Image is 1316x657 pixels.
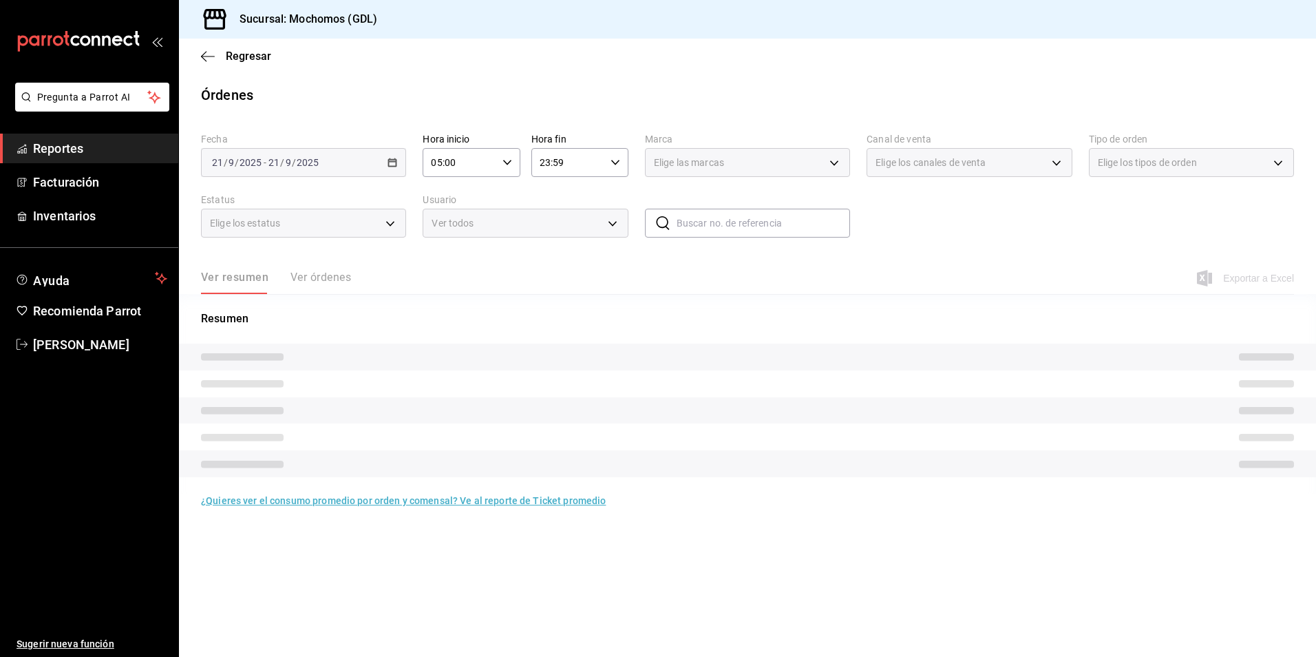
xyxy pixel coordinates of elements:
span: Sugerir nueva función [17,637,167,651]
span: Facturación [33,173,167,191]
span: / [235,157,239,168]
span: Elige las marcas [654,156,724,169]
div: navigation tabs [201,271,351,294]
span: Inventarios [33,207,167,225]
span: Elige los tipos de orden [1098,156,1197,169]
span: Ayuda [33,270,149,286]
a: Pregunta a Parrot AI [10,100,169,114]
div: Órdenes [201,85,253,105]
span: Recomienda Parrot [33,302,167,320]
span: Ver todos [432,216,602,231]
label: Marca [645,134,850,144]
span: - [264,157,266,168]
a: ¿Quieres ver el consumo promedio por orden y comensal? Ve al reporte de Ticket promedio [201,495,606,506]
span: Elige los estatus [210,216,280,230]
label: Hora inicio [423,134,520,144]
span: / [280,157,284,168]
label: Hora fin [531,134,628,144]
span: Elige los canales de venta [875,156,986,169]
span: Reportes [33,139,167,158]
input: -- [211,157,224,168]
p: Resumen [201,311,1294,327]
input: Buscar no. de referencia [677,209,850,237]
span: Pregunta a Parrot AI [37,90,148,105]
label: Estatus [201,195,406,205]
button: open_drawer_menu [151,36,162,47]
span: Regresar [226,50,271,63]
button: Regresar [201,50,271,63]
label: Canal de venta [867,134,1072,144]
span: / [224,157,228,168]
input: -- [228,157,235,168]
button: Pregunta a Parrot AI [15,83,169,112]
input: ---- [239,157,262,168]
label: Tipo de orden [1089,134,1294,144]
span: [PERSON_NAME] [33,335,167,354]
input: -- [268,157,280,168]
label: Fecha [201,134,406,144]
input: -- [285,157,292,168]
h3: Sucursal: Mochomos (GDL) [229,11,377,28]
span: / [292,157,296,168]
label: Usuario [423,195,628,205]
input: ---- [296,157,319,168]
